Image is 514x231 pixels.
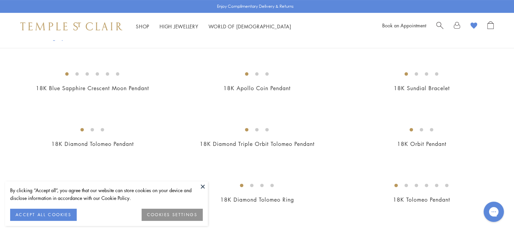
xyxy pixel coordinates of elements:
a: View Wishlist [470,21,477,31]
a: 18K Diamond Tolomeo Ring [220,196,294,203]
a: 18K Diamond Triple Orbit Tolomeo Pendant [199,140,314,148]
button: COOKIES SETTINGS [142,209,203,221]
a: 18K Apollo Coin Pendant [223,84,291,92]
a: 18K Sundial Bracelet [393,84,449,92]
a: ShopShop [136,23,149,30]
a: 18K Diamond Tolomeo Pendant [51,140,133,148]
a: Search [436,21,443,31]
div: By clicking “Accept all”, you agree that our website can store cookies on your device and disclos... [10,186,203,202]
a: 18K Blue Sapphire Crescent Moon Pendant [36,84,149,92]
a: Open Shopping Bag [487,21,494,31]
iframe: Gorgias live chat messenger [480,199,507,224]
a: 18K Orbit Pendant [397,140,446,148]
p: Enjoy Complimentary Delivery & Returns [217,3,294,10]
a: High JewelleryHigh Jewellery [160,23,198,30]
a: World of [DEMOGRAPHIC_DATA]World of [DEMOGRAPHIC_DATA] [209,23,291,30]
nav: Main navigation [136,22,291,31]
a: Book an Appointment [382,22,426,29]
img: Temple St. Clair [20,22,122,30]
button: ACCEPT ALL COOKIES [10,209,77,221]
a: 18K Tolomeo Pendant [393,196,450,203]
